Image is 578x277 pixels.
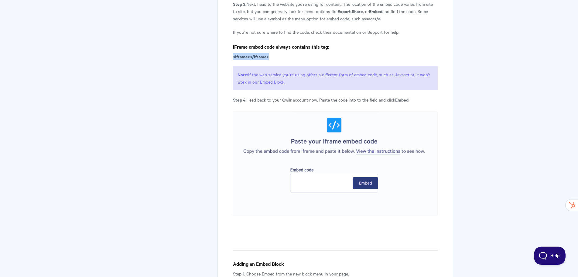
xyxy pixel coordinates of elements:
iframe: Toggle Customer Support [534,247,566,265]
strong: <> [366,15,370,22]
strong: Note: [238,71,248,78]
p: If you're not sure where to find the code, check their documentation or Support for help. [233,28,437,36]
strong: </>. [374,15,381,22]
strong: Step 4. [233,96,246,103]
h4: Adding an Embed Block [233,260,437,268]
strong: Share [352,8,363,14]
strong: <iframe></iframe> [233,53,269,60]
strong: Export [337,8,351,14]
h4: iFrame embed code always contains this tag: [233,43,437,50]
strong: Step 3. [233,1,246,7]
p: If the web service you're using offers a different form of embed code, such as Javascript, it won... [233,66,437,90]
b: Embed [395,96,409,103]
p: Head back to your Qwilr account now. Paste the code into to the field and click . [233,96,437,103]
img: file-CK7tW24EWd.png [233,111,437,216]
strong: Embed [369,8,382,14]
p: Next, head to the website you're using for content. The location of the embed code varies from si... [233,0,437,22]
